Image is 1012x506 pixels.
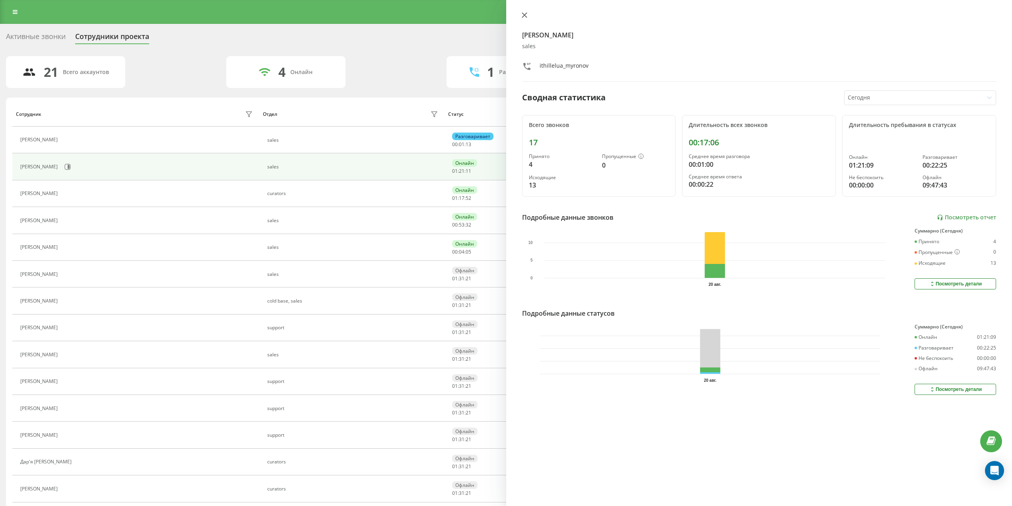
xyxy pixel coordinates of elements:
div: 00:00:22 [689,180,829,189]
div: Офлайн [452,428,478,435]
div: Офлайн [452,320,478,328]
div: 1 [487,64,494,80]
div: : : [452,383,471,389]
div: [PERSON_NAME] [20,137,60,143]
div: 4 [278,64,286,80]
div: : : [452,276,471,281]
div: Всего звонков [529,122,669,129]
div: Онлайн [290,69,313,76]
div: 21 [44,64,58,80]
div: Посмотреть детали [929,281,982,287]
div: : : [452,356,471,362]
div: 13 [529,180,596,190]
div: Подробные данные статусов [522,309,615,318]
div: Онлайн [452,159,477,167]
span: 21 [466,383,471,389]
button: Посмотреть детали [915,278,996,289]
span: 32 [466,221,471,228]
span: 31 [459,463,464,470]
span: 31 [459,436,464,443]
span: 00 [452,221,458,228]
div: [PERSON_NAME] [20,164,60,170]
div: [PERSON_NAME] [20,432,60,438]
div: : : [452,249,471,255]
span: 21 [466,356,471,362]
div: 17 [529,138,669,147]
span: 21 [466,275,471,282]
span: 01 [452,275,458,282]
div: support [267,325,440,330]
div: sales [267,244,440,250]
div: support [267,379,440,384]
div: : : [452,490,471,496]
div: [PERSON_NAME] [20,325,60,330]
span: 00 [452,141,458,148]
text: 20 авг. [704,378,717,383]
div: Онлайн [452,186,477,194]
div: [PERSON_NAME] [20,272,60,277]
div: 4 [529,160,596,169]
div: : : [452,330,471,335]
div: [PERSON_NAME] [20,298,60,304]
div: [PERSON_NAME] [20,191,60,196]
button: Посмотреть детали [915,384,996,395]
div: Статус [448,111,464,117]
div: [PERSON_NAME] [20,406,60,411]
div: Онлайн [452,213,477,221]
div: 01:21:09 [849,160,916,170]
div: : : [452,437,471,442]
div: 00:22:25 [977,345,996,351]
div: 4 [993,239,996,244]
div: cold base, sales [267,298,440,304]
span: 21 [459,168,464,174]
span: 21 [466,302,471,309]
div: Онлайн [452,240,477,248]
span: 01 [452,356,458,362]
div: Исходящие [529,175,596,180]
div: 09:47:43 [923,180,989,190]
span: 21 [466,329,471,336]
div: : : [452,410,471,416]
span: 04 [459,248,464,255]
span: 31 [459,302,464,309]
div: Онлайн [849,154,916,160]
span: 31 [459,383,464,389]
div: Длительность всех звонков [689,122,829,129]
div: 00:22:25 [923,160,989,170]
div: Офлайн [452,455,478,462]
span: 21 [466,436,471,443]
div: : : [452,195,471,201]
div: support [267,432,440,438]
span: 17 [459,195,464,201]
div: Среднее время разговора [689,154,829,159]
div: 00:01:00 [689,160,829,169]
span: 31 [459,356,464,362]
span: 31 [459,275,464,282]
div: Open Intercom Messenger [985,461,1004,480]
div: Разговаривают [499,69,542,76]
div: 01:21:09 [977,334,996,340]
a: Посмотреть отчет [937,214,996,221]
span: 01 [452,383,458,389]
div: Пропущенные [915,249,960,256]
div: Исходящие [915,260,946,266]
span: 01 [459,141,464,148]
div: : : [452,303,471,308]
span: 52 [466,195,471,201]
div: Дар'я [PERSON_NAME] [20,459,74,465]
div: sales [267,272,440,277]
div: 00:17:06 [689,138,829,147]
div: Сотрудники проекта [75,32,149,45]
text: 5 [530,258,532,263]
div: Онлайн [915,334,937,340]
span: 31 [459,490,464,496]
div: Суммарно (Сегодня) [915,324,996,330]
div: ithillelua_myronov [540,62,589,73]
div: sales [267,137,440,143]
span: 31 [459,329,464,336]
span: 01 [452,302,458,309]
span: 05 [466,248,471,255]
div: Посмотреть детали [929,386,982,393]
div: Разговаривает [452,133,493,140]
div: curators [267,486,440,492]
